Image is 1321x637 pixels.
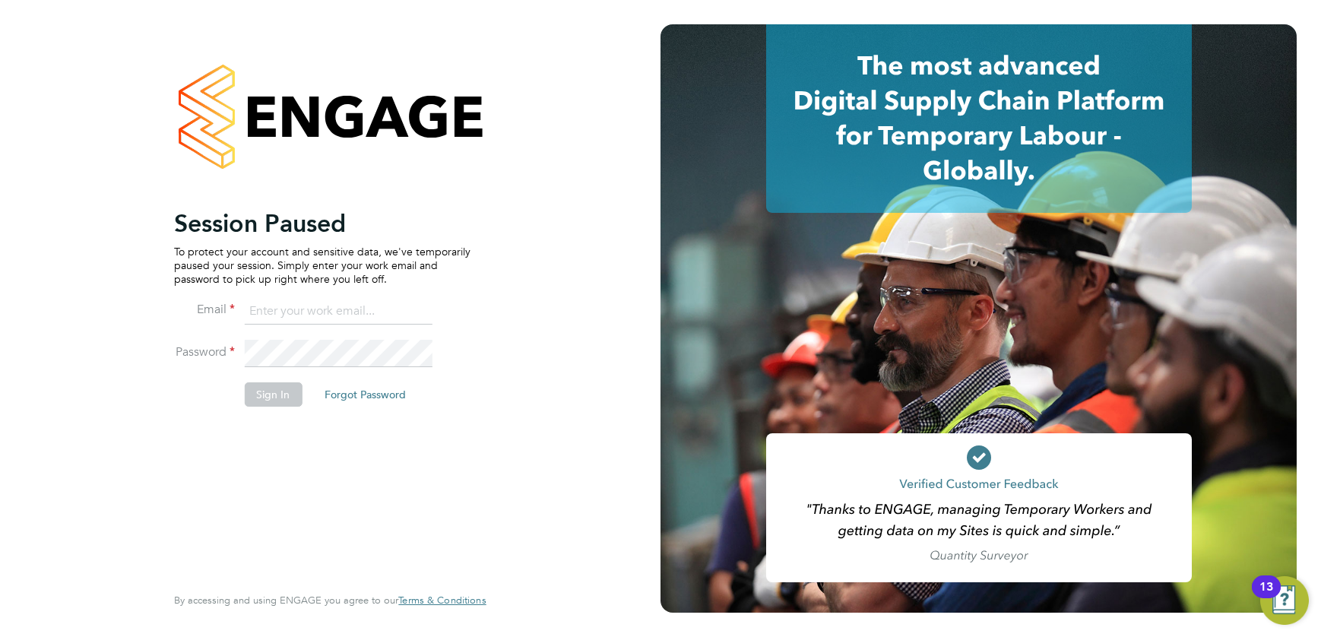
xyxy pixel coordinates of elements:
[1259,587,1273,607] div: 13
[244,382,302,407] button: Sign In
[174,594,486,607] span: By accessing and using ENGAGE you agree to our
[398,594,486,607] span: Terms & Conditions
[1260,576,1309,625] button: Open Resource Center, 13 new notifications
[174,245,470,287] p: To protect your account and sensitive data, we've temporarily paused your session. Simply enter y...
[174,302,235,318] label: Email
[244,298,432,325] input: Enter your work email...
[174,344,235,360] label: Password
[398,594,486,607] a: Terms & Conditions
[312,382,418,407] button: Forgot Password
[174,208,470,239] h2: Session Paused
